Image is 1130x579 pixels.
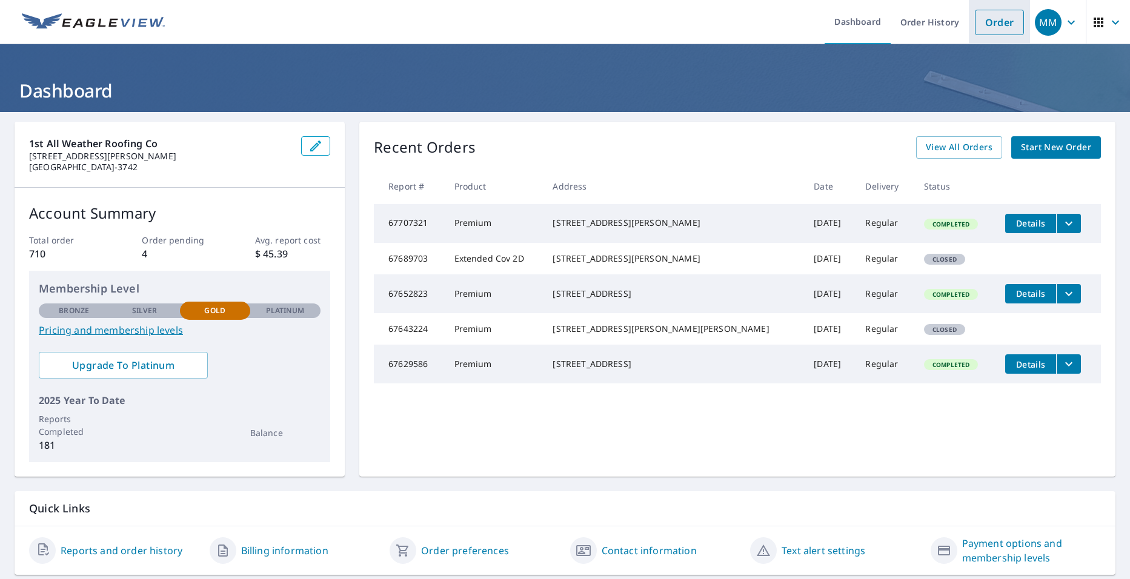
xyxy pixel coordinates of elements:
[804,274,856,313] td: [DATE]
[29,234,104,246] p: Total order
[266,305,304,316] p: Platinum
[204,305,225,316] p: Gold
[39,352,208,379] a: Upgrade To Platinum
[61,543,182,558] a: Reports and order history
[804,243,856,274] td: [DATE]
[916,136,1002,159] a: View All Orders
[856,274,914,313] td: Regular
[255,234,330,246] p: Avg. report cost
[1035,9,1062,36] div: MM
[1012,359,1049,370] span: Details
[962,536,1102,565] a: Payment options and membership levels
[553,323,794,335] div: [STREET_ADDRESS][PERSON_NAME][PERSON_NAME]
[782,543,865,558] a: Text alert settings
[445,243,543,274] td: Extended Cov 2D
[553,253,794,265] div: [STREET_ADDRESS][PERSON_NAME]
[975,10,1024,35] a: Order
[602,543,697,558] a: Contact information
[59,305,89,316] p: Bronze
[22,13,165,31] img: EV Logo
[1012,288,1049,299] span: Details
[142,234,217,246] p: Order pending
[543,168,804,204] th: Address
[374,274,444,313] td: 67652823
[856,168,914,204] th: Delivery
[142,246,217,261] p: 4
[374,243,444,274] td: 67689703
[804,168,856,204] th: Date
[29,162,291,173] p: [GEOGRAPHIC_DATA]-3742
[374,204,444,243] td: 67707321
[374,345,444,383] td: 67629586
[445,274,543,313] td: Premium
[804,204,856,243] td: [DATE]
[925,255,964,263] span: Closed
[374,168,444,204] th: Report #
[925,360,977,369] span: Completed
[1012,217,1049,229] span: Details
[553,217,794,229] div: [STREET_ADDRESS][PERSON_NAME]
[914,168,995,204] th: Status
[445,204,543,243] td: Premium
[39,393,321,408] p: 2025 Year To Date
[856,313,914,345] td: Regular
[29,246,104,261] p: 710
[1005,284,1056,303] button: detailsBtn-67652823
[39,280,321,297] p: Membership Level
[39,323,321,337] a: Pricing and membership levels
[29,151,291,162] p: [STREET_ADDRESS][PERSON_NAME]
[1011,136,1101,159] a: Start New Order
[1056,284,1081,303] button: filesDropdownBtn-67652823
[856,243,914,274] td: Regular
[29,501,1101,516] p: Quick Links
[445,168,543,204] th: Product
[15,78,1115,103] h1: Dashboard
[925,325,964,334] span: Closed
[1056,214,1081,233] button: filesDropdownBtn-67707321
[925,290,977,299] span: Completed
[1021,140,1091,155] span: Start New Order
[39,412,109,438] p: Reports Completed
[29,202,330,224] p: Account Summary
[553,288,794,300] div: [STREET_ADDRESS]
[925,220,977,228] span: Completed
[926,140,992,155] span: View All Orders
[250,426,321,439] p: Balance
[255,246,330,261] p: $ 45.39
[856,345,914,383] td: Regular
[39,438,109,452] p: 181
[374,136,476,159] p: Recent Orders
[1005,354,1056,374] button: detailsBtn-67629586
[804,345,856,383] td: [DATE]
[132,305,158,316] p: Silver
[29,136,291,151] p: 1st All Weather Roofing Co
[856,204,914,243] td: Regular
[553,358,794,370] div: [STREET_ADDRESS]
[804,313,856,345] td: [DATE]
[374,313,444,345] td: 67643224
[241,543,328,558] a: Billing information
[445,345,543,383] td: Premium
[1005,214,1056,233] button: detailsBtn-67707321
[48,359,198,372] span: Upgrade To Platinum
[1056,354,1081,374] button: filesDropdownBtn-67629586
[421,543,509,558] a: Order preferences
[445,313,543,345] td: Premium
